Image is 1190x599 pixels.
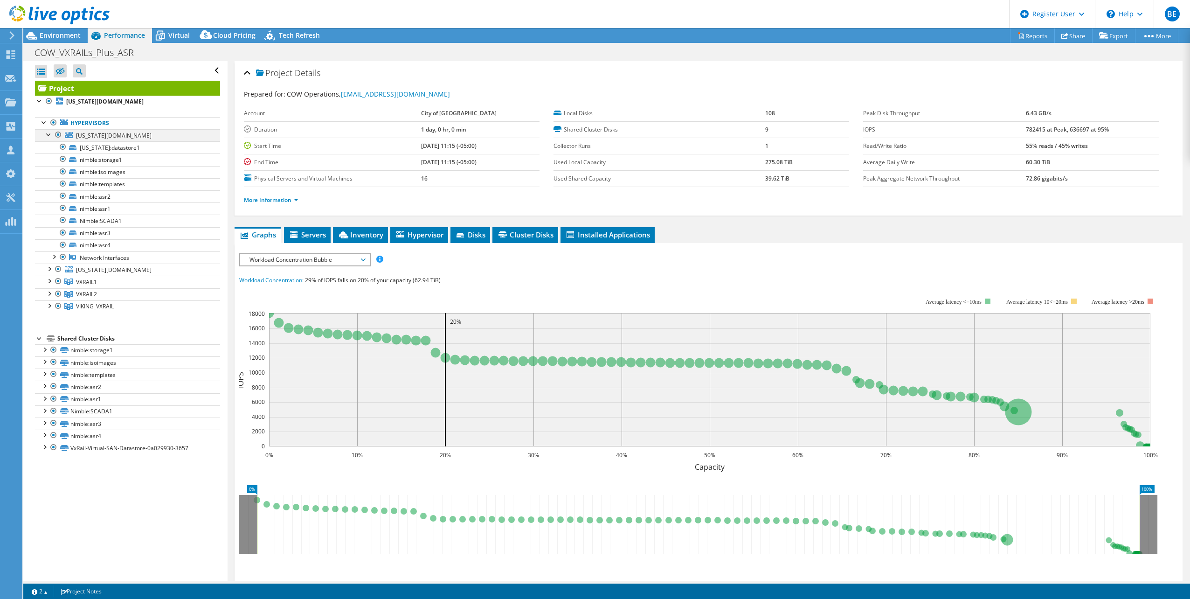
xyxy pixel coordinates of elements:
[35,442,220,454] a: VxRail-Virtual-SAN-Datastore-0a029930-3657
[76,302,114,310] span: VIKING_VXRAIL
[35,300,220,313] a: VIKING_VXRAIL
[35,264,220,276] a: [US_STATE][DOMAIN_NAME]
[528,451,539,459] text: 30%
[76,278,97,286] span: VXRAIL1
[252,427,265,435] text: 2000
[265,451,273,459] text: 0%
[35,356,220,369] a: nimble:isoimages
[249,369,265,376] text: 10000
[40,31,81,40] span: Environment
[1054,28,1093,43] a: Share
[295,67,320,78] span: Details
[765,109,775,117] b: 108
[35,251,220,264] a: Network Interfaces
[863,141,1025,151] label: Read/Write Ratio
[252,413,265,421] text: 4000
[421,158,477,166] b: [DATE] 11:15 (-05:00)
[455,230,485,239] span: Disks
[765,174,789,182] b: 39.62 TiB
[76,132,152,139] span: [US_STATE][DOMAIN_NAME]
[553,141,765,151] label: Collector Runs
[1026,109,1052,117] b: 6.43 GB/s
[54,585,108,597] a: Project Notes
[239,276,304,284] span: Workload Concentration:
[252,398,265,406] text: 6000
[35,117,220,129] a: Hypervisors
[35,190,220,202] a: nimble:asr2
[35,129,220,141] a: [US_STATE][DOMAIN_NAME]
[35,393,220,405] a: nimble:asr1
[1006,299,1068,305] tspan: Average latency 10<=20ms
[1026,158,1050,166] b: 60.30 TiB
[30,48,148,58] h1: COW_VXRAILs_Plus_ASR
[262,442,265,450] text: 0
[969,451,980,459] text: 80%
[421,125,466,133] b: 1 day, 0 hr, 0 min
[289,230,326,239] span: Servers
[35,344,220,356] a: nimble:storage1
[497,230,553,239] span: Cluster Disks
[244,174,422,183] label: Physical Servers and Virtual Machines
[35,288,220,300] a: VXRAIL2
[213,31,256,40] span: Cloud Pricing
[565,230,650,239] span: Installed Applications
[35,239,220,251] a: nimble:asr4
[244,141,422,151] label: Start Time
[553,158,765,167] label: Used Local Capacity
[239,230,276,239] span: Graphs
[235,371,246,388] text: IOPS
[35,81,220,96] a: Project
[279,31,320,40] span: Tech Refresh
[249,324,265,332] text: 16000
[352,451,363,459] text: 10%
[35,215,220,227] a: Nimble:SCADA1
[35,430,220,442] a: nimble:asr4
[35,153,220,166] a: nimble:storage1
[76,290,97,298] span: VXRAIL2
[338,230,383,239] span: Inventory
[35,381,220,393] a: nimble:asr2
[863,125,1025,134] label: IOPS
[305,276,441,284] span: 29% of IOPS falls on 20% of your capacity (62.94 TiB)
[1135,28,1178,43] a: More
[252,383,265,391] text: 8000
[421,142,477,150] b: [DATE] 11:15 (-05:00)
[553,174,765,183] label: Used Shared Capacity
[66,98,144,105] b: [US_STATE][DOMAIN_NAME]
[1026,125,1109,133] b: 782415 at Peak, 636697 at 95%
[168,31,190,40] span: Virtual
[76,266,152,274] span: [US_STATE][DOMAIN_NAME]
[765,142,768,150] b: 1
[244,158,422,167] label: End Time
[553,109,765,118] label: Local Disks
[25,585,54,597] a: 2
[863,109,1025,118] label: Peak Disk Throughput
[249,354,265,362] text: 12000
[421,109,497,117] b: City of [GEOGRAPHIC_DATA]
[792,451,803,459] text: 60%
[35,227,220,239] a: nimble:asr3
[35,166,220,178] a: nimble:isoimages
[287,90,450,98] span: COW Operations,
[1026,174,1068,182] b: 72.86 gigabits/s
[695,462,725,472] text: Capacity
[450,318,461,326] text: 20%
[249,339,265,347] text: 14000
[1092,299,1144,305] text: Average latency >20ms
[35,418,220,430] a: nimble:asr3
[440,451,451,459] text: 20%
[57,333,220,344] div: Shared Cluster Disks
[244,90,285,98] label: Prepared for:
[1165,7,1180,21] span: BE
[926,299,982,305] tspan: Average latency <=10ms
[104,31,145,40] span: Performance
[1107,10,1115,18] svg: \n
[35,405,220,418] a: Nimble:SCADA1
[245,254,365,265] span: Workload Concentration Bubble
[765,158,793,166] b: 275.08 TiB
[341,90,450,98] a: [EMAIL_ADDRESS][DOMAIN_NAME]
[704,451,715,459] text: 50%
[35,202,220,215] a: nimble:asr1
[35,96,220,108] a: [US_STATE][DOMAIN_NAME]
[1057,451,1068,459] text: 90%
